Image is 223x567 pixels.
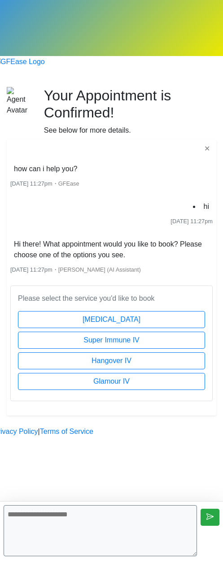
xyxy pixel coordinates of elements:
[18,332,205,349] button: Super Immune IV
[18,373,205,390] button: Glamour IV
[18,311,205,328] button: [MEDICAL_DATA]
[10,162,81,176] li: how can i help you?
[7,87,31,116] img: Agent Avatar
[10,266,141,273] small: ・
[171,218,213,225] span: [DATE] 11:27pm
[44,125,216,136] div: See below for more details.
[18,293,205,304] p: Please select the service you'd like to book
[38,426,40,437] a: |
[200,199,213,214] li: hi
[58,266,141,273] span: [PERSON_NAME] (AI Assistant)
[44,87,216,121] h2: Your Appointment is Confirmed!
[10,266,52,273] span: [DATE] 11:27pm
[18,352,205,369] button: Hangover IV
[40,426,93,437] a: Terms of Service
[10,180,79,187] small: ・
[58,180,79,187] span: GFEase
[10,180,52,187] span: [DATE] 11:27pm
[201,143,213,155] button: ✕
[10,237,213,262] li: Hi there! What appointment would you like to book? Please choose one of the options you see.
